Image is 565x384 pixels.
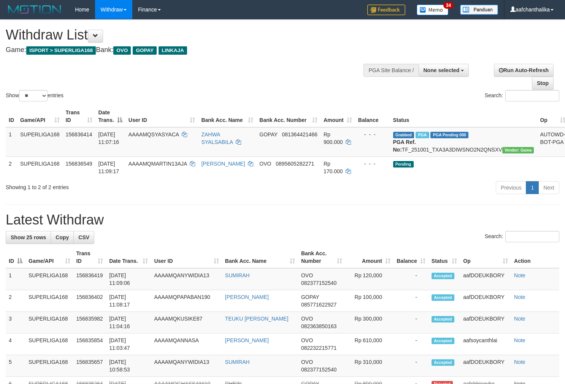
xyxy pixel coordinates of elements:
[17,106,63,127] th: Game/API: activate to sort column ascending
[17,127,63,157] td: SUPERLIGA168
[394,312,429,333] td: -
[301,337,313,343] span: OVO
[6,180,230,191] div: Showing 1 to 2 of 2 entries
[133,46,157,55] span: GOPAY
[6,27,369,43] h1: Withdraw List
[73,312,106,333] td: 156835982
[432,359,454,366] span: Accepted
[505,90,559,101] input: Search:
[485,231,559,242] label: Search:
[514,294,525,300] a: Note
[6,355,25,377] td: 5
[301,345,336,351] span: Copy 082232215771 to clipboard
[460,333,511,355] td: aafsoycanthlai
[25,290,73,312] td: SUPERLIGA168
[345,268,394,290] td: Rp 120,000
[106,290,151,312] td: [DATE] 11:08:17
[345,333,394,355] td: Rp 610,000
[394,247,429,268] th: Balance: activate to sort column ascending
[73,247,106,268] th: Trans ID: activate to sort column ascending
[390,106,537,127] th: Status
[6,106,17,127] th: ID
[511,247,559,268] th: Action
[73,268,106,290] td: 156836419
[95,106,125,127] th: Date Trans.: activate to sort column descending
[66,131,92,137] span: 156836414
[424,67,460,73] span: None selected
[73,333,106,355] td: 156835854
[526,181,539,194] a: 1
[225,337,269,343] a: [PERSON_NAME]
[345,290,394,312] td: Rp 100,000
[460,5,498,15] img: panduan.png
[345,247,394,268] th: Amount: activate to sort column ascending
[355,106,390,127] th: Balance
[432,316,454,322] span: Accepted
[298,247,345,268] th: Bank Acc. Number: activate to sort column ascending
[505,231,559,242] input: Search:
[363,64,418,77] div: PGA Site Balance /
[345,312,394,333] td: Rp 300,000
[496,181,526,194] a: Previous
[6,46,369,54] h4: Game: Bank:
[129,161,187,167] span: AAAAMQMARTIN13AJA
[222,247,298,268] th: Bank Acc. Name: activate to sort column ascending
[514,337,525,343] a: Note
[98,161,119,174] span: [DATE] 11:09:17
[301,280,336,286] span: Copy 082377152540 to clipboard
[6,231,51,244] a: Show 25 rows
[6,247,25,268] th: ID: activate to sort column descending
[301,367,336,373] span: Copy 082377152540 to clipboard
[394,355,429,377] td: -
[151,355,222,377] td: AAAAMQANYWIDIA13
[514,359,525,365] a: Note
[256,106,321,127] th: Bank Acc. Number: activate to sort column ascending
[6,333,25,355] td: 4
[460,247,511,268] th: Op: activate to sort column ascending
[301,294,319,300] span: GOPAY
[106,355,151,377] td: [DATE] 10:58:53
[225,294,269,300] a: [PERSON_NAME]
[56,234,69,240] span: Copy
[106,247,151,268] th: Date Trans.: activate to sort column ascending
[390,127,537,157] td: TF_251001_TXA3A3DIWSNO2N2QNSXV
[11,234,46,240] span: Show 25 rows
[394,333,429,355] td: -
[301,323,336,329] span: Copy 082363850163 to clipboard
[532,77,554,90] a: Stop
[394,290,429,312] td: -
[416,132,429,138] span: Marked by aafsoycanthlai
[6,312,25,333] td: 3
[51,231,74,244] a: Copy
[282,131,317,137] span: Copy 081364421466 to clipboard
[393,139,416,153] b: PGA Ref. No:
[106,333,151,355] td: [DATE] 11:03:47
[73,231,94,244] a: CSV
[106,312,151,333] td: [DATE] 11:04:16
[432,338,454,344] span: Accepted
[6,268,25,290] td: 1
[98,131,119,145] span: [DATE] 11:07:16
[429,247,460,268] th: Status: activate to sort column ascending
[432,273,454,279] span: Accepted
[514,272,525,278] a: Note
[460,355,511,377] td: aafDOEUKBORY
[63,106,95,127] th: Trans ID: activate to sort column ascending
[6,4,63,15] img: MOTION_logo.png
[78,234,89,240] span: CSV
[201,161,245,167] a: [PERSON_NAME]
[151,268,222,290] td: AAAAMQANYWIDIA13
[301,272,313,278] span: OVO
[151,312,222,333] td: AAAAMQKUSIKE87
[358,160,387,168] div: - - -
[485,90,559,101] label: Search:
[25,247,73,268] th: Game/API: activate to sort column ascending
[460,290,511,312] td: aafDOEUKBORY
[6,127,17,157] td: 1
[393,161,414,168] span: Pending
[259,131,277,137] span: GOPAY
[129,131,179,137] span: AAAAMQSYASYACA
[259,161,271,167] span: OVO
[19,90,48,101] select: Showentries
[419,64,469,77] button: None selected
